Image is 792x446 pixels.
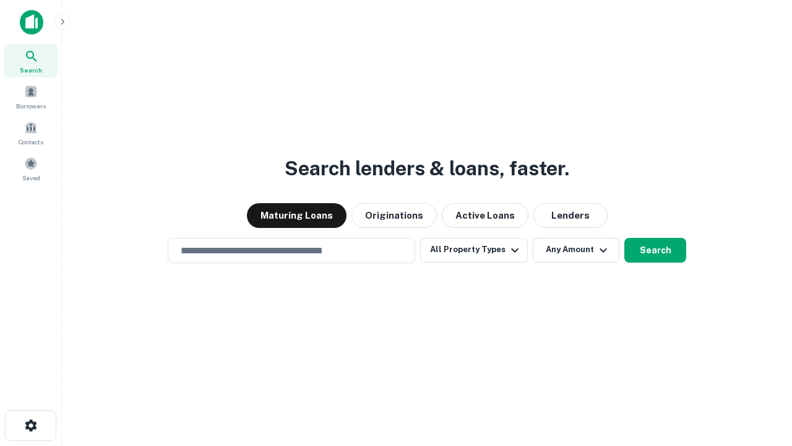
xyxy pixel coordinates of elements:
[4,116,58,149] a: Contacts
[624,238,686,263] button: Search
[4,44,58,77] a: Search
[351,203,437,228] button: Originations
[730,347,792,406] iframe: Chat Widget
[442,203,528,228] button: Active Loans
[420,238,528,263] button: All Property Types
[20,10,43,35] img: capitalize-icon.png
[4,80,58,113] a: Borrowers
[247,203,346,228] button: Maturing Loans
[533,203,608,228] button: Lenders
[285,154,569,183] h3: Search lenders & loans, faster.
[20,65,42,75] span: Search
[533,238,619,263] button: Any Amount
[4,152,58,185] a: Saved
[16,101,46,111] span: Borrowers
[19,137,43,147] span: Contacts
[22,173,40,183] span: Saved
